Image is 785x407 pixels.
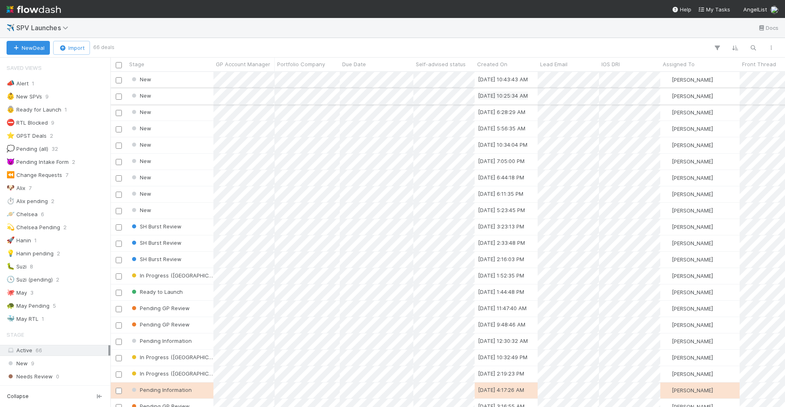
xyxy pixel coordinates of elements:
[664,141,713,149] div: [PERSON_NAME]
[57,248,60,259] span: 2
[478,141,527,149] div: [DATE] 10:34:04 PM
[16,24,72,32] span: SPV Launches
[672,125,713,132] span: [PERSON_NAME]
[672,174,713,181] span: [PERSON_NAME]
[56,275,59,285] span: 2
[116,322,122,329] input: Toggle Row Selected
[478,369,524,378] div: [DATE] 2:19:23 PM
[7,144,48,154] div: Pending (all)
[130,369,213,378] div: In Progress ([GEOGRAPHIC_DATA])
[742,60,776,68] span: Front Thread
[664,125,713,133] div: [PERSON_NAME]
[672,142,713,148] span: [PERSON_NAME]
[42,314,44,324] span: 1
[7,196,48,206] div: Alix pending
[770,6,778,14] img: avatar_c597f508-4d28-4c7c-92e0-bd2d0d338f8e.png
[478,239,525,247] div: [DATE] 2:33:48 PM
[664,93,671,99] img: avatar_aa70801e-8de5-4477-ab9d-eb7c67de69c1.png
[130,239,182,247] div: SH Burst Review
[672,109,713,116] span: [PERSON_NAME]
[664,240,671,246] img: avatar_b18de8e2-1483-4e81-aa60-0a3d21592880.png
[216,60,270,68] span: GP Account Manager
[478,386,524,394] div: [DATE] 4:17:26 AM
[478,75,528,83] div: [DATE] 10:43:43 AM
[478,124,525,132] div: [DATE] 5:56:35 AM
[116,94,122,100] input: Toggle Row Selected
[130,206,151,214] div: New
[116,159,122,165] input: Toggle Row Selected
[130,125,151,132] span: New
[664,337,713,345] div: [PERSON_NAME]
[130,157,151,165] div: New
[108,385,111,395] span: 4
[7,2,61,16] img: logo-inverted-e16ddd16eac7371096b0.svg
[116,388,122,394] input: Toggle Row Selected
[7,93,15,100] span: 👶
[41,209,44,219] span: 6
[342,60,366,68] span: Due Date
[116,339,122,345] input: Toggle Row Selected
[116,273,122,280] input: Toggle Row Selected
[664,256,671,263] img: avatar_b0da76e8-8e9d-47e0-9b3e-1b93abf6f697.png
[7,326,24,343] span: Stage
[664,224,671,230] img: avatar_b0da76e8-8e9d-47e0-9b3e-1b93abf6f697.png
[698,6,730,13] span: My Tasks
[478,206,525,214] div: [DATE] 5:23:45 PM
[51,196,54,206] span: 2
[7,209,38,219] div: Chelsea
[130,92,151,100] div: New
[664,255,713,264] div: [PERSON_NAME]
[32,78,34,89] span: 1
[7,222,60,233] div: Chelsea Pending
[672,158,713,165] span: [PERSON_NAME]
[664,353,713,362] div: [PERSON_NAME]
[672,207,713,214] span: [PERSON_NAME]
[672,224,713,230] span: [PERSON_NAME]
[116,143,122,149] input: Toggle Row Selected
[52,144,58,154] span: 32
[477,60,507,68] span: Created On
[7,158,15,165] span: 👿
[7,235,31,246] div: Hanin
[7,106,15,113] span: 👵
[130,190,151,198] div: New
[130,222,182,230] div: SH Burst Review
[7,250,15,257] span: 💡
[130,304,190,312] div: Pending GP Review
[664,338,671,344] img: avatar_b0da76e8-8e9d-47e0-9b3e-1b93abf6f697.png
[130,141,151,149] div: New
[7,197,15,204] span: ⏱️
[7,131,47,141] div: GPST Deals
[130,75,151,83] div: New
[130,321,190,328] span: Pending GP Review
[672,354,713,361] span: [PERSON_NAME]
[30,288,34,298] span: 3
[7,371,53,382] span: Needs Review
[664,321,713,329] div: [PERSON_NAME]
[664,370,713,378] div: [PERSON_NAME]
[130,207,151,213] span: New
[663,60,695,68] span: Assigned To
[7,289,15,296] span: 🐙
[7,358,28,369] span: New
[664,92,713,100] div: [PERSON_NAME]
[758,23,778,33] a: Docs
[664,322,671,328] img: avatar_5efa0666-8651-45e1-ad93-d350fecd9671.png
[7,78,29,89] div: Alert
[478,173,524,181] div: [DATE] 6:44:18 PM
[130,92,151,99] span: New
[7,288,27,298] div: May
[664,108,713,116] div: [PERSON_NAME]
[672,191,713,197] span: [PERSON_NAME]
[130,370,228,377] span: In Progress ([GEOGRAPHIC_DATA])
[7,157,69,167] div: Pending Intake Form
[664,371,671,377] img: avatar_b18de8e2-1483-4e81-aa60-0a3d21592880.png
[664,142,671,148] img: avatar_b0da76e8-8e9d-47e0-9b3e-1b93abf6f697.png
[478,304,527,312] div: [DATE] 11:47:40 AM
[72,157,75,167] span: 2
[672,338,713,344] span: [PERSON_NAME]
[664,206,713,215] div: [PERSON_NAME]
[130,386,192,394] div: Pending Information
[7,105,61,115] div: Ready for Launch
[53,41,90,55] button: Import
